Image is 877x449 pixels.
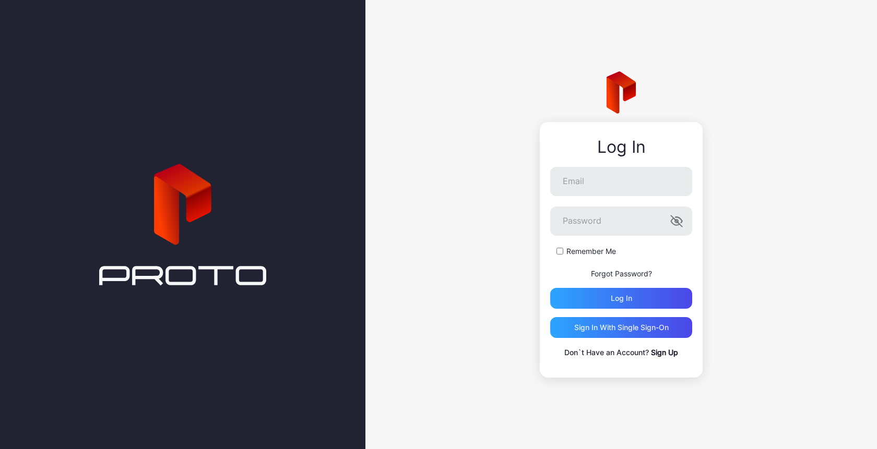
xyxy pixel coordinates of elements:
a: Sign Up [651,348,678,357]
div: Sign in With Single Sign-On [574,323,669,332]
div: Log in [611,294,632,302]
input: Password [550,207,692,236]
button: Password [670,215,683,227]
label: Remember Me [566,246,616,257]
button: Log in [550,288,692,309]
div: Log In [550,138,692,156]
p: Don`t Have an Account? [550,346,692,359]
input: Email [550,167,692,196]
button: Sign in With Single Sign-On [550,317,692,338]
a: Forgot Password? [591,269,652,278]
